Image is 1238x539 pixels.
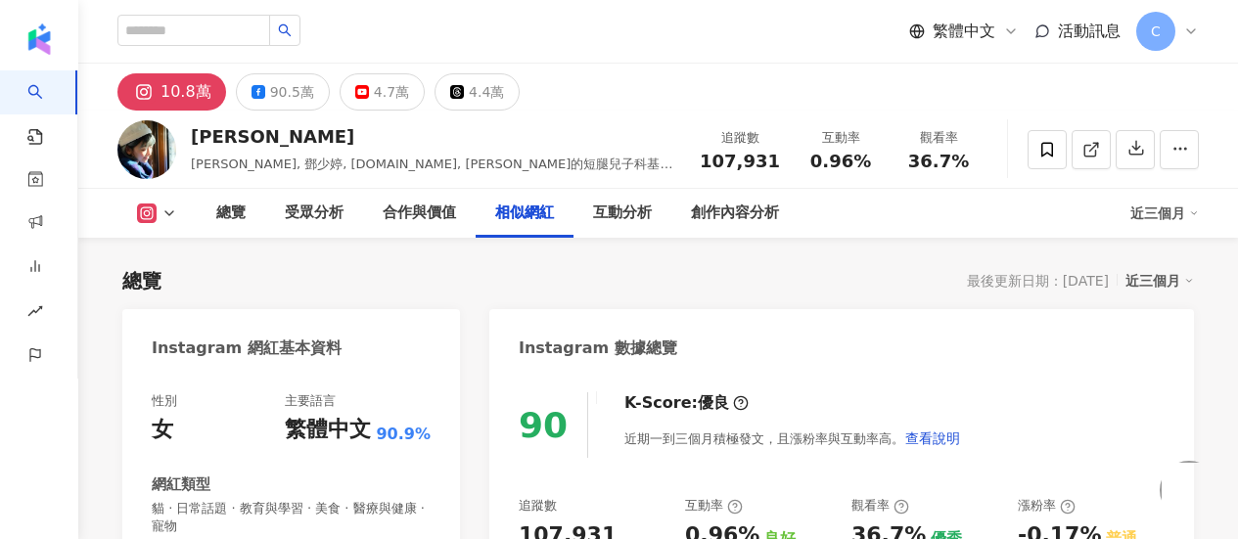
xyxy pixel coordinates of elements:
div: 優良 [698,392,729,414]
div: 網紅類型 [152,474,210,495]
button: 4.4萬 [435,73,520,111]
div: 10.8萬 [160,78,211,106]
div: 相似網紅 [495,202,554,225]
div: 近三個月 [1125,268,1194,293]
img: logo icon [23,23,55,55]
span: 36.7% [908,152,969,171]
span: 繁體中文 [933,21,995,42]
span: search [278,23,292,37]
span: [PERSON_NAME], 鄧少婷, [DOMAIN_NAME], [PERSON_NAME]的短腿兒子科基犬Uni大人的日記 [191,157,672,191]
div: 4.4萬 [469,78,504,106]
div: 女 [152,415,173,445]
button: 90.5萬 [236,73,330,111]
div: 總覽 [216,202,246,225]
div: 互動分析 [593,202,652,225]
div: 互動率 [685,497,743,515]
div: 受眾分析 [285,202,344,225]
button: 查看說明 [904,419,961,458]
div: 追蹤數 [519,497,557,515]
div: [PERSON_NAME] [191,124,678,149]
span: 活動訊息 [1058,22,1121,40]
button: 4.7萬 [340,73,425,111]
div: 觀看率 [901,128,976,148]
div: 90.5萬 [270,78,314,106]
div: 近期一到三個月積極發文，且漲粉率與互動率高。 [624,419,961,458]
img: KOL Avatar [117,120,176,179]
div: 合作與價值 [383,202,456,225]
button: 10.8萬 [117,73,226,111]
div: 創作內容分析 [691,202,779,225]
div: 近三個月 [1130,198,1199,229]
span: 90.9% [376,424,431,445]
div: 90 [519,405,568,445]
a: search [27,70,67,147]
div: 主要語言 [285,392,336,410]
div: Instagram 數據總覽 [519,337,677,359]
span: 查看說明 [905,430,960,446]
span: rise [27,292,43,336]
div: 性別 [152,392,177,410]
span: C [1151,21,1161,42]
div: 繁體中文 [285,415,371,445]
span: 107,931 [700,151,780,171]
div: Instagram 網紅基本資料 [152,337,342,359]
div: 互動率 [803,128,878,148]
div: 觀看率 [851,497,909,515]
div: 追蹤數 [700,128,780,148]
div: 總覽 [122,267,161,294]
div: 4.7萬 [374,78,409,106]
span: 貓 · 日常話題 · 教育與學習 · 美食 · 醫療與健康 · 寵物 [152,500,431,535]
div: 最後更新日期：[DATE] [967,273,1109,289]
span: 0.96% [810,152,871,171]
div: K-Score : [624,392,749,414]
div: 漲粉率 [1018,497,1076,515]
